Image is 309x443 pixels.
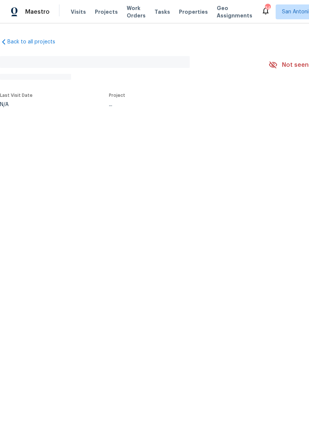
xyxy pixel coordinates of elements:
div: ... [109,102,251,107]
span: Properties [179,8,208,16]
span: Geo Assignments [217,4,252,19]
span: Project [109,93,125,98]
span: Maestro [25,8,50,16]
span: Tasks [154,9,170,14]
span: Visits [71,8,86,16]
span: Work Orders [127,4,146,19]
div: 34 [265,4,270,12]
span: Projects [95,8,118,16]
